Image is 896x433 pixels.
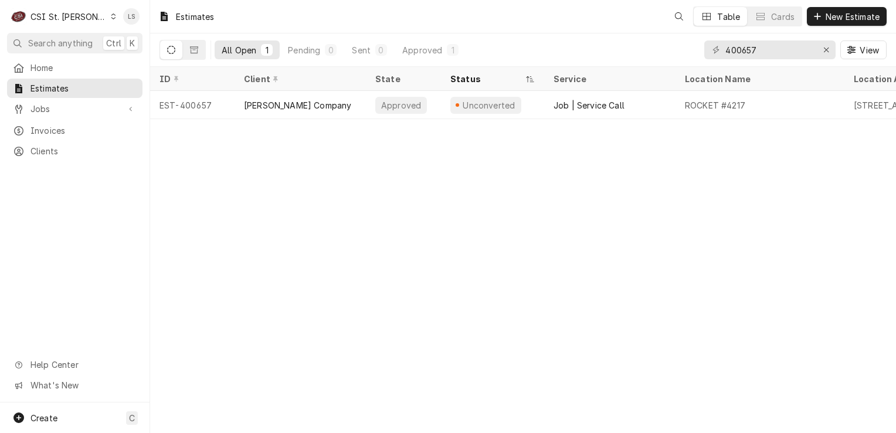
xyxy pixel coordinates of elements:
[375,73,432,85] div: State
[30,103,119,115] span: Jobs
[352,44,371,56] div: Sent
[263,44,270,56] div: 1
[7,355,142,374] a: Go to Help Center
[7,121,142,140] a: Invoices
[7,99,142,119] a: Go to Jobs
[717,11,740,23] div: Table
[30,82,137,94] span: Estimates
[554,73,664,85] div: Service
[28,37,93,49] span: Search anything
[7,58,142,77] a: Home
[725,40,813,59] input: Keyword search
[30,358,135,371] span: Help Center
[7,79,142,98] a: Estimates
[554,99,625,111] div: Job | Service Call
[402,44,442,56] div: Approved
[159,73,223,85] div: ID
[30,124,137,137] span: Invoices
[7,141,142,161] a: Clients
[7,376,142,395] a: Go to What's New
[244,99,351,111] div: [PERSON_NAME] Company
[380,99,422,111] div: Approved
[288,44,320,56] div: Pending
[123,8,140,25] div: Lindsay Stover's Avatar
[450,73,523,85] div: Status
[461,99,517,111] div: Unconverted
[840,40,887,59] button: View
[823,11,882,23] span: New Estimate
[30,413,57,423] span: Create
[857,44,881,56] span: View
[11,8,27,25] div: C
[30,62,137,74] span: Home
[685,73,833,85] div: Location Name
[30,145,137,157] span: Clients
[11,8,27,25] div: CSI St. Louis's Avatar
[771,11,795,23] div: Cards
[817,40,836,59] button: Erase input
[327,44,334,56] div: 0
[222,44,256,56] div: All Open
[129,412,135,424] span: C
[670,7,688,26] button: Open search
[123,8,140,25] div: LS
[30,379,135,391] span: What's New
[7,33,142,53] button: Search anythingCtrlK
[106,37,121,49] span: Ctrl
[449,44,456,56] div: 1
[685,99,745,111] div: ROCKET #4217
[150,91,235,119] div: EST-400657
[130,37,135,49] span: K
[244,73,354,85] div: Client
[378,44,385,56] div: 0
[30,11,107,23] div: CSI St. [PERSON_NAME]
[807,7,887,26] button: New Estimate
